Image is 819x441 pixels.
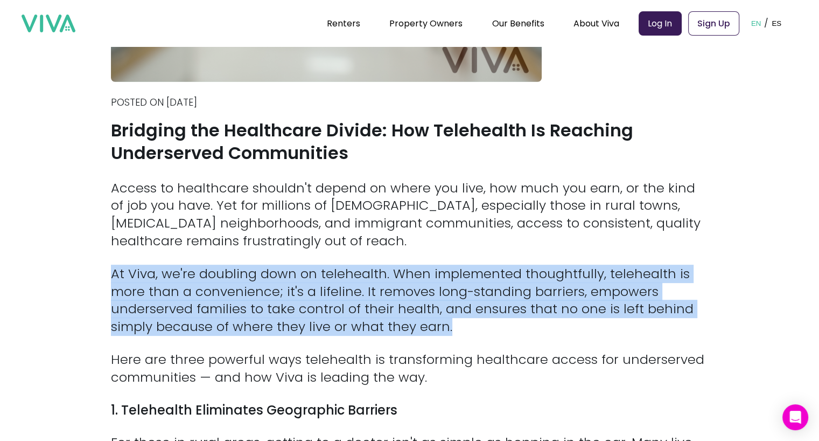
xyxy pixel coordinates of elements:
p: Access to healthcare shouldn't depend on where you live, how much you earn, or the kind of job yo... [111,180,709,250]
button: EN [748,6,765,40]
a: Property Owners [389,17,463,30]
a: Log In [639,11,682,36]
p: Here are three powerful ways telehealth is transforming healthcare access for underserved communi... [111,351,709,387]
p: At Viva, we're doubling down on telehealth. When implemented thoughtfully, telehealth is more tha... [111,265,709,336]
div: About Viva [573,10,619,37]
a: Renters [327,17,360,30]
img: viva [22,15,75,33]
p: / [764,15,768,31]
a: Sign Up [688,11,739,36]
button: ES [768,6,785,40]
div: Open Intercom Messenger [782,404,808,430]
p: Posted on [DATE] [111,95,709,109]
div: Our Benefits [492,10,544,37]
strong: 1. Telehealth Eliminates Geographic Barriers [111,401,397,419]
h1: Bridging the Healthcare Divide: How Telehealth Is Reaching Underserved Communities [111,119,709,164]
